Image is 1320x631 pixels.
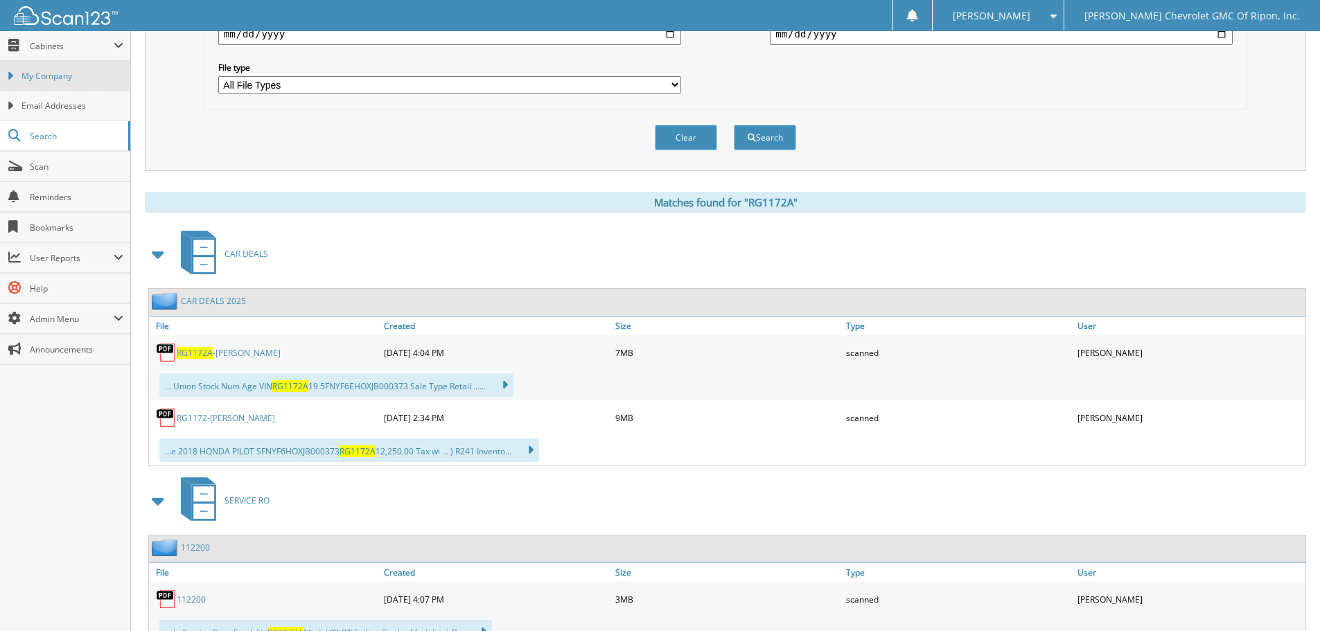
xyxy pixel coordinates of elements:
div: 9MB [612,404,843,432]
a: File [149,317,380,335]
div: 3MB [612,585,843,613]
a: Type [843,317,1074,335]
span: Email Addresses [21,100,123,112]
img: folder2.png [152,539,181,556]
div: [DATE] 2:34 PM [380,404,612,432]
img: PDF.png [156,407,177,428]
img: PDF.png [156,342,177,363]
span: [PERSON_NAME] [953,12,1030,20]
div: [PERSON_NAME] [1074,404,1305,432]
div: scanned [843,404,1074,432]
span: CAR DEALS [225,248,268,260]
label: File type [218,62,681,73]
span: User Reports [30,252,114,264]
span: [PERSON_NAME] Chevrolet GMC Of Ripon, Inc. [1084,12,1300,20]
a: RG1172A-[PERSON_NAME] [177,347,281,359]
span: My Company [21,70,123,82]
a: SERVICE RO [173,473,270,528]
input: end [770,23,1233,45]
span: Admin Menu [30,313,114,325]
img: PDF.png [156,589,177,610]
span: Announcements [30,344,123,355]
a: User [1074,563,1305,582]
span: Search [30,130,121,142]
span: RG1172A [177,347,213,359]
a: Created [380,563,612,582]
a: Created [380,317,612,335]
div: scanned [843,585,1074,613]
a: File [149,563,380,582]
div: ...e 2018 HONDA PILOT SFNYF6HOXJB000373 12,250.00 Tax wi ... ) R241 Invento... [159,438,539,462]
button: Search [734,125,796,150]
span: RG1172A [340,445,376,457]
a: CAR DEALS [173,226,268,281]
a: Type [843,563,1074,582]
span: Scan [30,161,123,172]
div: [DATE] 4:07 PM [380,585,612,613]
div: Matches found for "RG1172A" [145,192,1306,213]
div: [PERSON_NAME] [1074,339,1305,366]
a: Size [612,317,843,335]
span: SERVICE RO [225,495,270,506]
div: 7MB [612,339,843,366]
a: 112200 [181,542,210,553]
div: [PERSON_NAME] [1074,585,1305,613]
img: scan123-logo-white.svg [14,6,118,25]
input: start [218,23,681,45]
div: [DATE] 4:04 PM [380,339,612,366]
a: 112200 [177,594,206,605]
span: Reminders [30,191,123,203]
img: folder2.png [152,292,181,310]
span: RG1172A [272,380,308,392]
div: scanned [843,339,1074,366]
button: Clear [655,125,717,150]
span: Bookmarks [30,222,123,233]
a: RG1172-[PERSON_NAME] [177,412,275,424]
a: CAR DEALS 2025 [181,295,246,307]
a: Size [612,563,843,582]
span: Help [30,283,123,294]
div: ... Union Stock Num Age VIN 19 5FNYF6EHOXJB000373 Sale Type Retail ...... [159,373,513,397]
iframe: Chat Widget [1251,565,1320,631]
span: Cabinets [30,40,114,52]
a: User [1074,317,1305,335]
